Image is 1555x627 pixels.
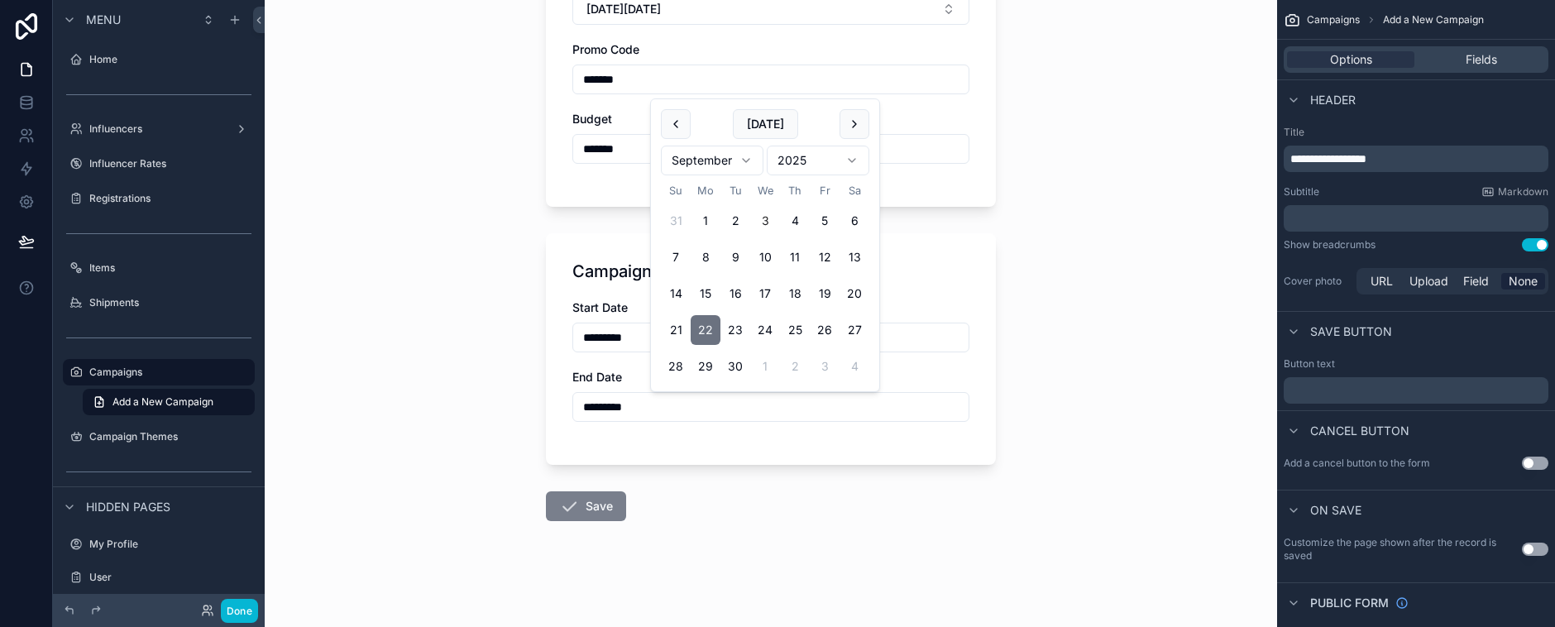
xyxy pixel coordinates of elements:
span: Public form [1310,595,1389,611]
iframe: Spotlight [2,79,31,109]
label: Button text [1284,357,1335,371]
button: Monday, September 22nd, 2025, selected [691,315,720,345]
button: Monday, September 8th, 2025 [691,242,720,272]
a: Campaigns [63,359,255,385]
a: My Profile [63,531,255,558]
label: Home [89,53,251,66]
button: Friday, September 5th, 2025 [810,206,840,236]
span: Promo Code [572,42,639,56]
div: Show breadcrumbs [1284,238,1376,251]
button: Today, Wednesday, September 3rd, 2025 [750,206,780,236]
div: scrollable content [1284,146,1548,172]
button: Friday, October 3rd, 2025 [810,352,840,381]
label: Campaigns [89,366,245,379]
span: Campaigns [1307,13,1360,26]
button: Saturday, October 4th, 2025 [840,352,869,381]
button: Monday, September 15th, 2025 [691,279,720,309]
label: Influencer Rates [89,157,251,170]
button: Wednesday, September 10th, 2025 [750,242,780,272]
a: Home [63,46,255,73]
button: Sunday, September 21st, 2025 [661,315,691,345]
a: Influencer Rates [63,151,255,177]
a: Shipments [63,290,255,316]
a: Add a New Campaign [83,389,255,415]
span: Add a New Campaign [1383,13,1484,26]
button: Sunday, August 31st, 2025 [661,206,691,236]
div: scrollable content [1284,205,1548,232]
div: scrollable content [1284,377,1548,404]
label: Cover photo [1284,275,1350,288]
span: End Date [572,370,622,384]
button: Sunday, September 28th, 2025 [661,352,691,381]
th: Thursday [780,182,810,199]
button: Thursday, September 4th, 2025 [780,206,810,236]
label: Customize the page shown after the record is saved [1284,536,1522,562]
span: Header [1310,92,1356,108]
button: Wednesday, September 17th, 2025 [750,279,780,309]
span: Markdown [1498,185,1548,199]
button: Save [546,491,626,521]
th: Monday [691,182,720,199]
span: Start Date [572,300,628,314]
table: September 2025 [661,182,869,381]
button: Monday, September 1st, 2025 [691,206,720,236]
button: Thursday, October 2nd, 2025 [780,352,810,381]
button: Thursday, September 25th, 2025 [780,315,810,345]
button: Friday, September 12th, 2025 [810,242,840,272]
th: Tuesday [720,182,750,199]
button: [DATE] [733,109,798,139]
label: Subtitle [1284,185,1319,199]
span: Add a New Campaign [112,395,213,409]
span: None [1509,273,1538,290]
a: Markdown [1481,185,1548,199]
button: Saturday, September 6th, 2025 [840,206,869,236]
span: Save button [1310,323,1392,340]
span: URL [1371,273,1393,290]
button: Tuesday, September 2nd, 2025 [720,206,750,236]
button: Friday, September 26th, 2025 [810,315,840,345]
a: Items [63,255,255,281]
span: Cancel button [1310,423,1409,439]
label: My Profile [89,538,251,551]
button: Tuesday, September 9th, 2025 [720,242,750,272]
button: Saturday, September 13th, 2025 [840,242,869,272]
button: Saturday, September 27th, 2025 [840,315,869,345]
button: Tuesday, September 23rd, 2025 [720,315,750,345]
th: Wednesday [750,182,780,199]
span: Field [1463,273,1489,290]
span: Hidden pages [86,499,170,515]
button: Friday, September 19th, 2025 [810,279,840,309]
button: Tuesday, September 16th, 2025 [720,279,750,309]
label: Add a cancel button to the form [1284,457,1430,470]
button: Thursday, September 18th, 2025 [780,279,810,309]
span: Upload [1409,273,1448,290]
th: Friday [810,182,840,199]
label: Shipments [89,296,251,309]
button: Monday, September 29th, 2025 [691,352,720,381]
th: Saturday [840,182,869,199]
button: Sunday, September 14th, 2025 [661,279,691,309]
a: Registrations [63,185,255,212]
label: Influencers [89,122,228,136]
label: User [89,571,251,584]
button: Tuesday, September 30th, 2025 [720,352,750,381]
span: Budget [572,112,612,126]
button: Saturday, September 20th, 2025 [840,279,869,309]
button: Thursday, September 11th, 2025 [780,242,810,272]
a: User [63,564,255,591]
span: On save [1310,502,1361,519]
label: Campaign Themes [89,430,251,443]
span: Menu [86,12,121,28]
button: Done [221,599,258,623]
a: Campaign Themes [63,424,255,450]
span: Fields [1466,51,1497,68]
label: Registrations [89,192,251,205]
th: Sunday [661,182,691,199]
button: Wednesday, October 1st, 2025 [750,352,780,381]
a: Influencers [63,116,255,142]
h1: Campaign Dates [572,260,701,283]
span: [DATE][DATE] [586,1,661,17]
label: Items [89,261,251,275]
button: Wednesday, September 24th, 2025 [750,315,780,345]
span: Options [1330,51,1372,68]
